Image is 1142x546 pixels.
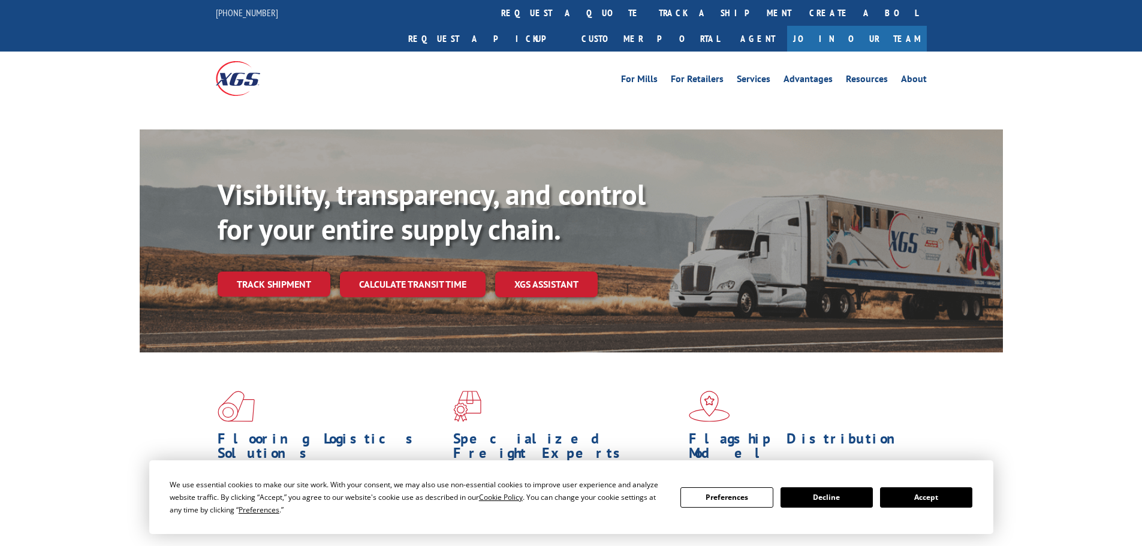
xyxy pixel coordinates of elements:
[689,391,730,422] img: xgs-icon-flagship-distribution-model-red
[680,487,773,508] button: Preferences
[479,492,523,502] span: Cookie Policy
[671,74,724,88] a: For Retailers
[170,478,666,516] div: We use essential cookies to make our site work. With your consent, we may also use non-essential ...
[621,74,658,88] a: For Mills
[149,460,993,534] div: Cookie Consent Prompt
[901,74,927,88] a: About
[689,432,915,466] h1: Flagship Distribution Model
[728,26,787,52] a: Agent
[340,272,486,297] a: Calculate transit time
[572,26,728,52] a: Customer Portal
[781,487,873,508] button: Decline
[218,176,646,248] b: Visibility, transparency, and control for your entire supply chain.
[239,505,279,515] span: Preferences
[399,26,572,52] a: Request a pickup
[218,391,255,422] img: xgs-icon-total-supply-chain-intelligence-red
[216,7,278,19] a: [PHONE_NUMBER]
[453,432,680,466] h1: Specialized Freight Experts
[846,74,888,88] a: Resources
[737,74,770,88] a: Services
[495,272,598,297] a: XGS ASSISTANT
[787,26,927,52] a: Join Our Team
[453,391,481,422] img: xgs-icon-focused-on-flooring-red
[218,272,330,297] a: Track shipment
[784,74,833,88] a: Advantages
[218,432,444,466] h1: Flooring Logistics Solutions
[880,487,972,508] button: Accept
